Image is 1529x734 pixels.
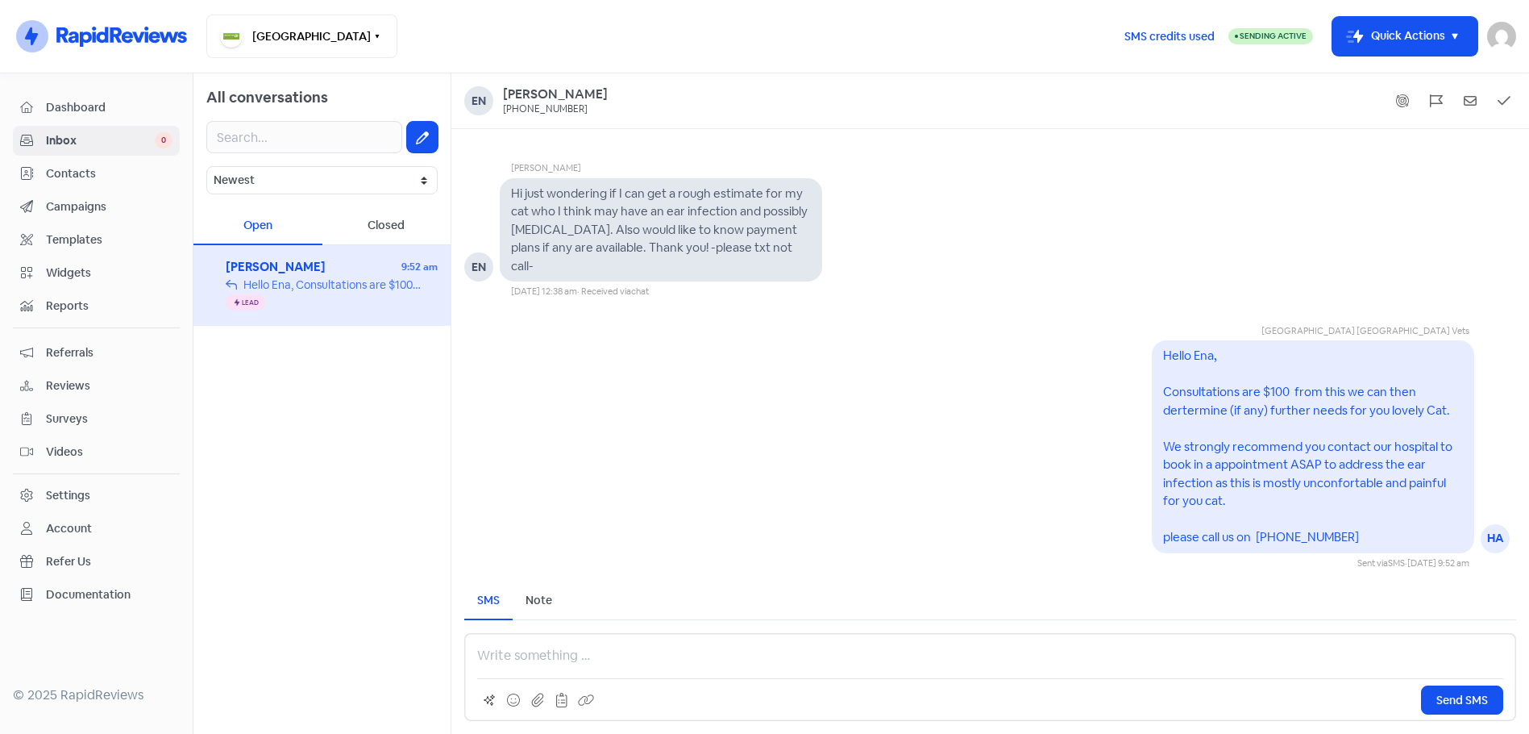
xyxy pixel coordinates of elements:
[13,159,180,189] a: Contacts
[46,344,172,361] span: Referrals
[13,580,180,610] a: Documentation
[206,121,402,153] input: Search...
[464,252,493,282] div: EN
[13,192,180,222] a: Campaigns
[46,298,172,315] span: Reports
[1240,31,1307,41] span: Sending Active
[46,411,172,427] span: Surveys
[206,88,328,106] span: All conversations
[46,487,90,504] div: Settings
[13,686,180,705] div: © 2025 RapidReviews
[13,258,180,288] a: Widgets
[13,225,180,255] a: Templates
[1163,348,1455,544] pre: Hello Ena, Consultations are $100 from this we can then dertermine (if any) further needs for you...
[1111,27,1228,44] a: SMS credits used
[46,444,172,461] span: Videos
[242,299,259,306] span: Lead
[13,371,180,401] a: Reviews
[526,592,552,609] div: Note
[46,231,172,248] span: Templates
[464,86,493,115] div: En
[13,437,180,467] a: Videos
[13,338,180,368] a: Referrals
[1228,27,1313,46] a: Sending Active
[477,592,500,609] div: SMS
[13,291,180,321] a: Reports
[155,132,172,148] span: 0
[511,161,822,178] div: [PERSON_NAME]
[46,99,172,116] span: Dashboard
[1407,557,1469,570] div: [DATE] 9:52 am
[511,285,577,298] div: [DATE] 12:38 am
[46,586,172,603] span: Documentation
[46,553,172,570] span: Refer Us
[577,285,649,298] div: · Received via
[13,404,180,434] a: Surveys
[13,481,180,511] a: Settings
[13,514,180,544] a: Account
[226,258,401,277] span: [PERSON_NAME]
[1421,686,1503,715] button: Send SMS
[1487,22,1516,51] img: User
[503,103,588,116] div: [PHONE_NUMBER]
[401,260,438,274] span: 9:52 am
[631,286,649,297] span: chat
[1481,524,1510,553] div: HA
[1199,324,1469,341] div: [GEOGRAPHIC_DATA] [GEOGRAPHIC_DATA] Vets
[46,377,172,394] span: Reviews
[503,86,608,103] a: [PERSON_NAME]
[193,207,322,245] div: Open
[322,207,451,245] div: Closed
[1388,557,1405,569] span: SMS
[1424,89,1448,113] button: Flag conversation
[46,132,155,149] span: Inbox
[13,126,180,156] a: Inbox 0
[511,186,810,273] pre: Hi just wondering if I can get a rough estimate for my cat who I think may have an ear infection ...
[1124,28,1215,45] span: SMS credits used
[46,165,172,182] span: Contacts
[1357,557,1407,569] span: Sent via ·
[13,547,180,577] a: Refer Us
[1458,89,1482,113] button: Mark as unread
[1436,692,1488,709] span: Send SMS
[1461,669,1513,718] iframe: chat widget
[206,15,397,58] button: [GEOGRAPHIC_DATA]
[46,265,172,282] span: Widgets
[46,520,92,537] div: Account
[13,93,180,123] a: Dashboard
[1332,17,1477,56] button: Quick Actions
[46,198,172,215] span: Campaigns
